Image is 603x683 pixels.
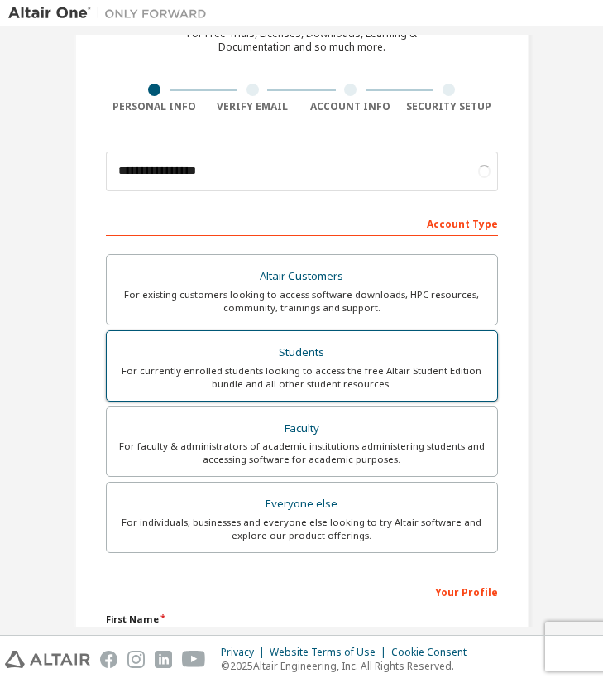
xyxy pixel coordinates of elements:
[117,516,487,542] div: For individuals, businesses and everyone else looking to try Altair software and explore our prod...
[106,578,498,604] div: Your Profile
[106,209,498,236] div: Account Type
[8,5,215,22] img: Altair One
[302,100,400,113] div: Account Info
[117,417,487,440] div: Faculty
[106,613,498,626] label: First Name
[117,288,487,315] div: For existing customers looking to access software downloads, HPC resources, community, trainings ...
[270,646,391,659] div: Website Terms of Use
[187,27,417,54] div: For Free Trials, Licenses, Downloads, Learning & Documentation and so much more.
[127,651,145,668] img: instagram.svg
[391,646,476,659] div: Cookie Consent
[400,100,498,113] div: Security Setup
[117,440,487,466] div: For faculty & administrators of academic institutions administering students and accessing softwa...
[221,646,270,659] div: Privacy
[117,493,487,516] div: Everyone else
[117,341,487,364] div: Students
[182,651,206,668] img: youtube.svg
[155,651,172,668] img: linkedin.svg
[117,265,487,288] div: Altair Customers
[203,100,302,113] div: Verify Email
[5,651,90,668] img: altair_logo.svg
[117,364,487,391] div: For currently enrolled students looking to access the free Altair Student Edition bundle and all ...
[100,651,117,668] img: facebook.svg
[221,659,476,673] p: © 2025 Altair Engineering, Inc. All Rights Reserved.
[106,100,204,113] div: Personal Info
